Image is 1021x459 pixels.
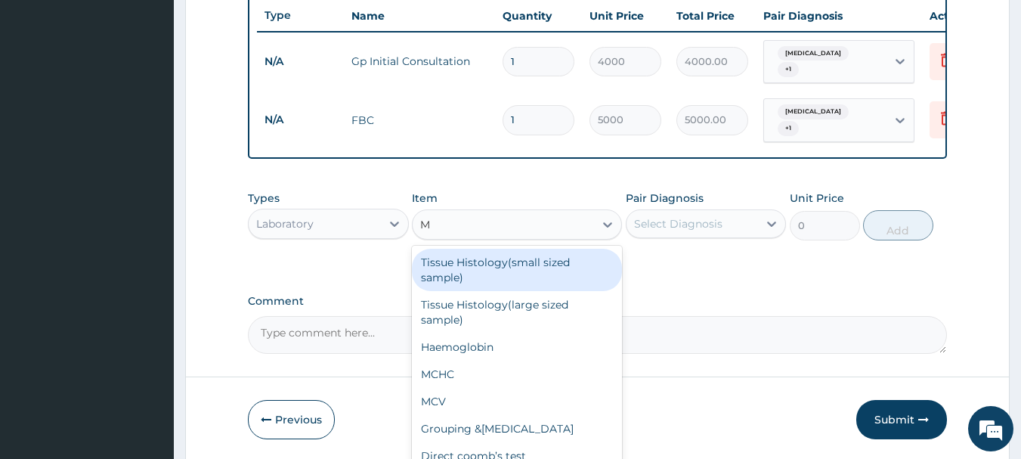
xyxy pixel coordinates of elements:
[790,191,844,206] label: Unit Price
[412,333,622,361] div: Haemoglobin
[412,415,622,442] div: Grouping &[MEDICAL_DATA]
[778,121,799,136] span: + 1
[248,8,284,44] div: Minimize live chat window
[257,2,344,29] th: Type
[495,1,582,31] th: Quantity
[248,192,280,205] label: Types
[79,85,254,104] div: Chat with us now
[412,361,622,388] div: MCHC
[778,62,799,77] span: + 1
[856,400,947,439] button: Submit
[626,191,704,206] label: Pair Diagnosis
[248,295,948,308] label: Comment
[412,291,622,333] div: Tissue Histology(large sized sample)
[756,1,922,31] th: Pair Diagnosis
[257,106,344,134] td: N/A
[582,1,669,31] th: Unit Price
[412,191,438,206] label: Item
[412,249,622,291] div: Tissue Histology(small sized sample)
[412,388,622,415] div: MCV
[28,76,61,113] img: d_794563401_company_1708531726252_794563401
[248,400,335,439] button: Previous
[88,135,209,287] span: We're online!
[256,216,314,231] div: Laboratory
[344,105,495,135] td: FBC
[634,216,722,231] div: Select Diagnosis
[344,46,495,76] td: Gp Initial Consultation
[8,302,288,355] textarea: Type your message and hit 'Enter'
[257,48,344,76] td: N/A
[922,1,998,31] th: Actions
[669,1,756,31] th: Total Price
[778,104,849,119] span: [MEDICAL_DATA]
[344,1,495,31] th: Name
[778,46,849,61] span: [MEDICAL_DATA]
[863,210,933,240] button: Add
